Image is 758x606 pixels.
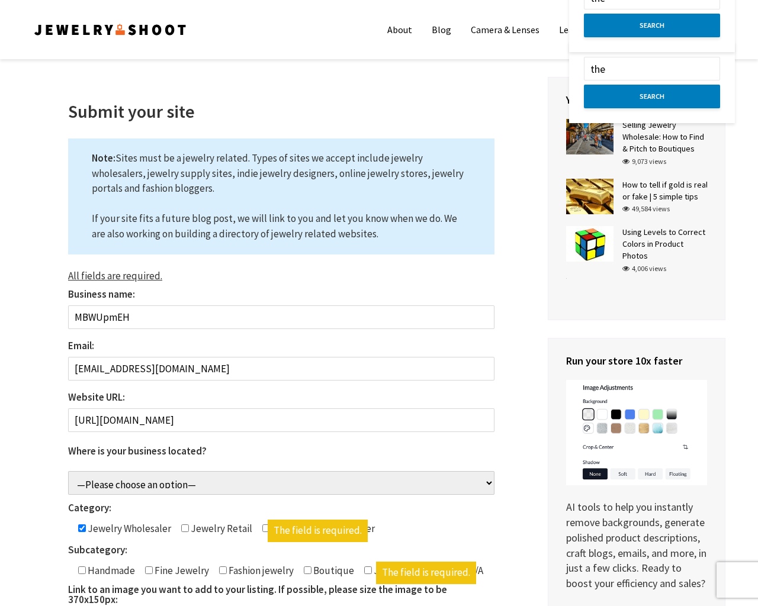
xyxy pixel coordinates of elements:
[68,269,162,282] u: All fields are required.
[462,18,548,41] a: Camera & Lenses
[378,18,421,41] a: About
[622,156,666,167] div: 9,073 views
[566,92,707,107] h4: You may also like…
[68,305,494,329] input: Business name:
[189,522,252,535] span: Jewelry Retail
[584,85,720,108] button: Search
[68,357,494,381] input: Email:
[33,20,188,39] img: Jewelry Photographer Bay Area - San Francisco | Nationwide via Mail
[622,227,705,261] a: Using Levels to Correct Colors in Product Photos
[68,501,111,514] b: Category:
[68,583,447,606] b: Link to an image you want to add to your listing. If possible, please size the image to be 370x15...
[566,380,707,591] p: AI tools to help you instantly remove backgrounds, generate polished product descriptions, craft ...
[584,14,720,37] button: Search
[68,138,494,254] p: Sites must be a jewelry related. Types of sites we accept include jewelry wholesalers, jewelry su...
[622,204,670,214] div: 49,584 views
[268,520,368,542] span: The field is required.
[68,339,94,352] b: Email:
[86,522,171,535] span: Jewelry Wholesaler
[68,101,494,122] h1: Submit your site
[622,120,704,154] a: Selling Jewelry Wholesale: How to Find & Pitch to Boutiques
[622,179,708,202] a: How to tell if gold is real or fake | 5 simple tips
[376,562,476,584] span: The field is required.
[423,18,460,41] a: Blog
[92,151,115,165] strong: Note:
[566,353,707,368] h4: Run your store 10x faster
[227,564,294,577] span: Fashion jewelry
[68,543,127,556] b: Subcategory:
[584,57,720,80] input: Type here to search...
[372,564,448,577] span: Jewelry Supplies
[68,288,135,301] b: Business name:
[311,564,354,577] span: Boutique
[86,564,135,577] span: Handmade
[68,391,125,404] b: Website URL:
[68,444,207,457] b: Where is your business located?
[622,263,666,274] div: 4,006 views
[68,408,494,432] input: Website URL:
[153,564,209,577] span: Fine Jewelry
[550,18,591,41] a: Learn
